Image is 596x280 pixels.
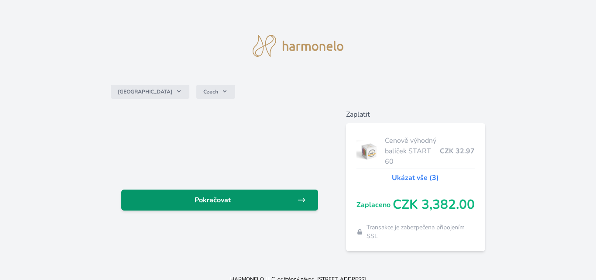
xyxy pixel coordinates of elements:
[253,35,343,57] img: logo.svg
[111,85,189,99] button: [GEOGRAPHIC_DATA]
[203,88,218,95] span: Czech
[356,200,393,210] span: Zaplaceno
[440,146,475,156] span: CZK 32.97
[196,85,235,99] button: Czech
[118,88,172,95] span: [GEOGRAPHIC_DATA]
[385,135,440,167] span: Cenově výhodný balíček START 60
[128,195,297,205] span: Pokračovat
[346,109,485,120] h6: Zaplatit
[392,173,439,183] a: Ukázat vše (3)
[393,197,475,213] span: CZK 3,382.00
[121,190,318,211] a: Pokračovat
[356,140,381,162] img: start.jpg
[367,223,474,241] span: Transakce je zabezpečena připojením SSL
